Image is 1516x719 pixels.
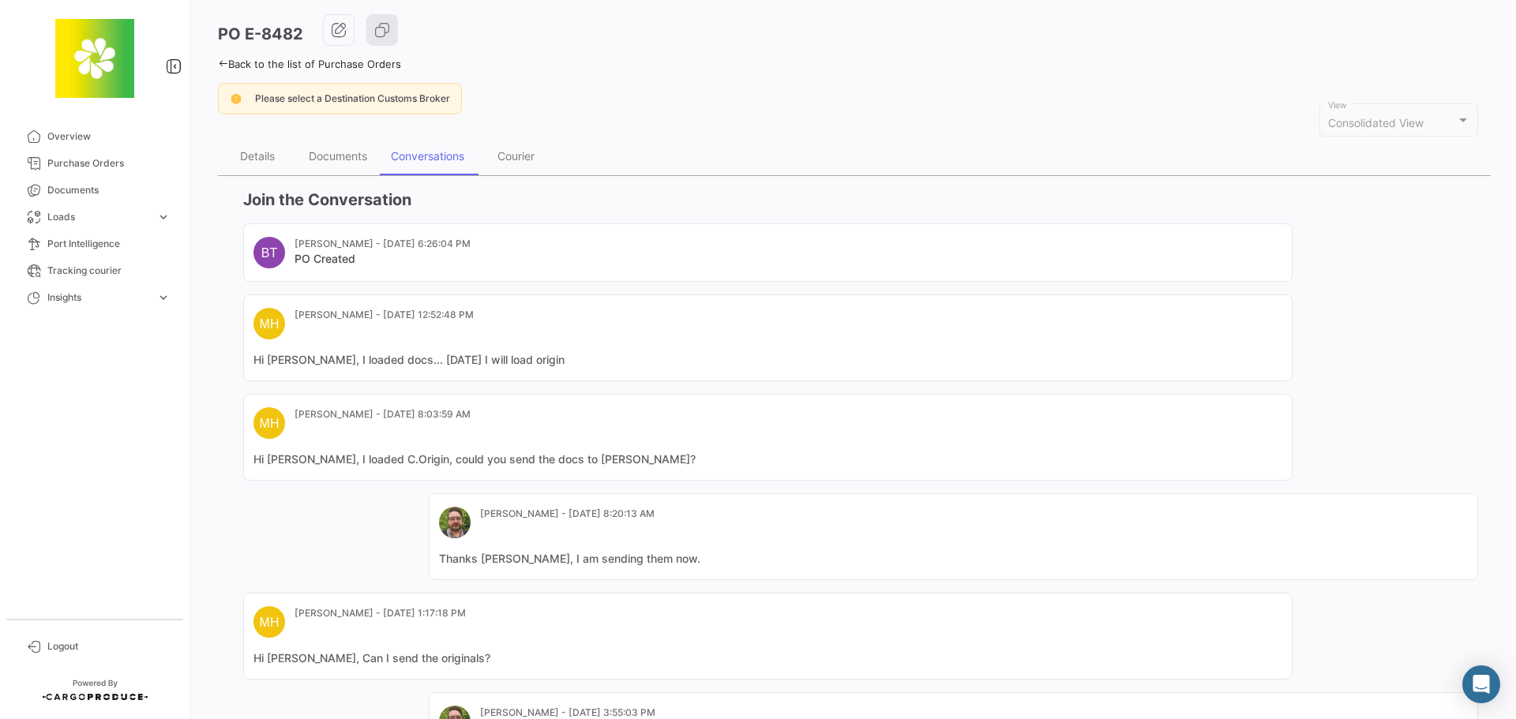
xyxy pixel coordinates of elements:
div: Details [240,149,275,163]
a: Purchase Orders [13,150,177,177]
div: BT [253,237,285,268]
mat-card-content: Thanks [PERSON_NAME], I am sending them now. [439,551,1468,567]
img: SR.jpg [439,507,471,538]
div: Abrir Intercom Messenger [1462,665,1500,703]
span: Loads [47,210,150,224]
span: Documents [47,183,171,197]
mat-card-subtitle: [PERSON_NAME] - [DATE] 1:17:18 PM [295,606,466,620]
mat-card-content: Hi [PERSON_NAME], Can I send the originals? [253,650,1282,666]
div: MH [253,606,285,638]
span: Port Intelligence [47,237,171,251]
a: Tracking courier [13,257,177,284]
span: Insights [47,290,150,305]
h3: Join the Conversation [243,189,1478,211]
a: Back to the list of Purchase Orders [218,58,401,70]
a: Port Intelligence [13,230,177,257]
span: Overview [47,129,171,144]
mat-card-content: Hi [PERSON_NAME], I loaded docs... [DATE] I will load origin [253,352,1282,368]
span: expand_more [156,290,171,305]
span: Purchase Orders [47,156,171,170]
div: MH [253,308,285,339]
span: Please select a Destination Customs Broker [255,92,450,104]
mat-card-subtitle: [PERSON_NAME] - [DATE] 12:52:48 PM [295,308,474,322]
mat-card-subtitle: [PERSON_NAME] - [DATE] 8:03:59 AM [295,407,471,421]
div: Courier [497,149,535,163]
div: MH [253,407,285,439]
span: Logout [47,639,171,653]
h3: PO E-8482 [218,23,303,45]
mat-card-subtitle: [PERSON_NAME] - [DATE] 8:20:13 AM [480,507,655,521]
div: Conversations [391,149,464,163]
a: Documents [13,177,177,204]
span: expand_more [156,210,171,224]
mat-card-title: PO Created [295,251,471,267]
span: Tracking courier [47,264,171,278]
span: Consolidated View [1328,116,1424,129]
mat-card-subtitle: [PERSON_NAME] - [DATE] 6:26:04 PM [295,237,471,251]
img: 8664c674-3a9e-46e9-8cba-ffa54c79117b.jfif [55,19,134,98]
div: Documents [309,149,367,163]
a: Overview [13,123,177,150]
mat-card-content: Hi [PERSON_NAME], I loaded C.Origin, could you send the docs to [PERSON_NAME]? [253,451,1282,467]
